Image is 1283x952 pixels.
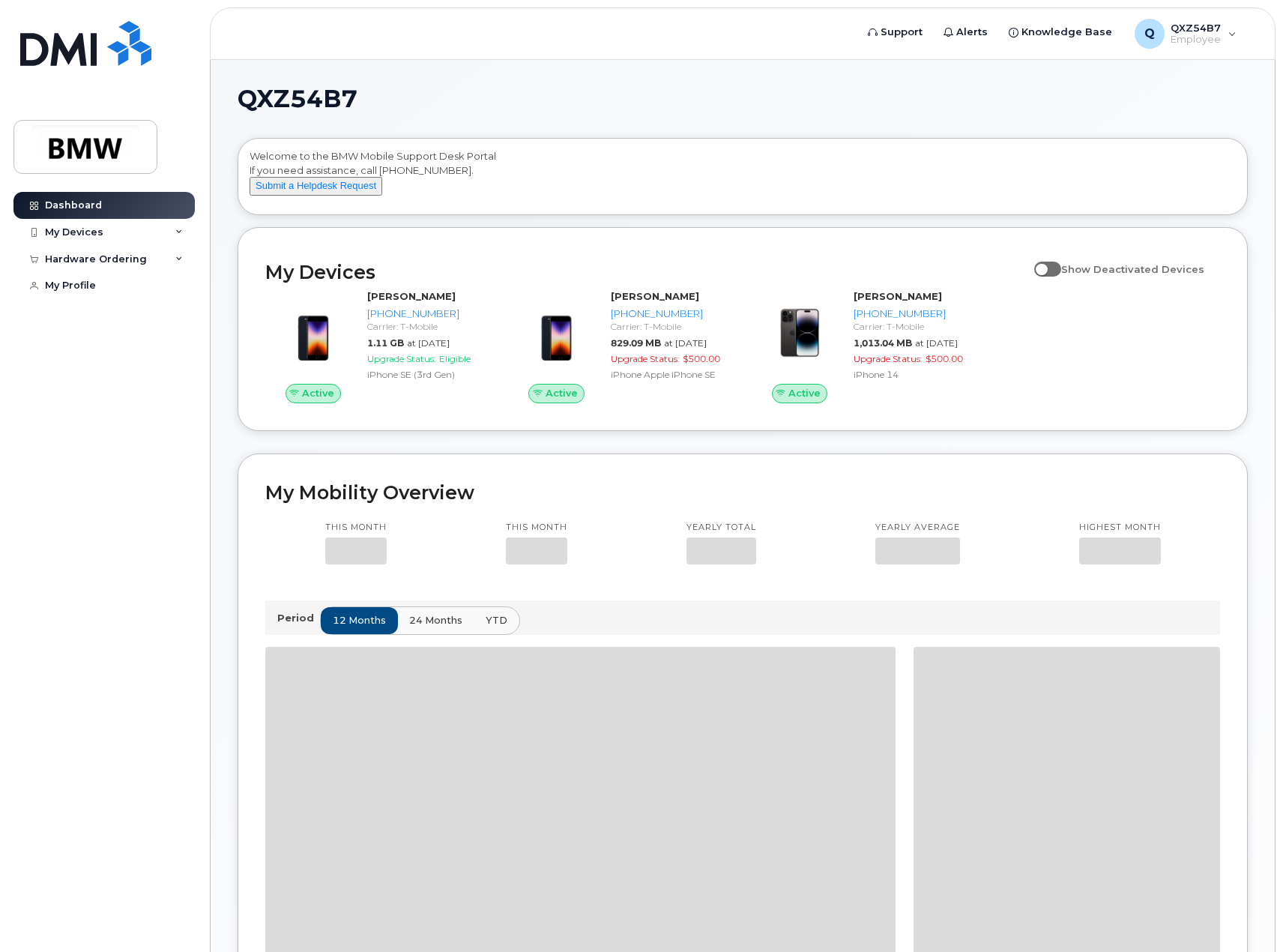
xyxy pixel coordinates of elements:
[788,386,821,400] span: Active
[265,289,491,403] a: Active[PERSON_NAME][PHONE_NUMBER]Carrier: T-Mobile1.11 GBat [DATE]Upgrade Status:EligibleiPhone S...
[611,320,728,333] div: Carrier: T-Mobile
[250,149,1236,209] div: Welcome to the BMW Mobile Support Desk Portal If you need assistance, call [PHONE_NUMBER].
[277,297,349,369] img: image20231002-3703462-1angbar.jpeg
[302,386,334,400] span: Active
[439,353,471,364] span: Eligible
[752,289,977,403] a: Active[PERSON_NAME][PHONE_NUMBER]Carrier: T-Mobile1,013.04 MBat [DATE]Upgrade Status:$500.00iPhon...
[611,353,680,364] span: Upgrade Status:
[611,307,728,321] div: [PHONE_NUMBER]
[250,177,382,196] button: Submit a Helpdesk Request
[854,353,923,364] span: Upgrade Status:
[1034,255,1046,267] input: Show Deactivated Devices
[265,261,1027,283] h2: My Devices
[546,386,578,400] span: Active
[486,613,507,627] span: YTD
[854,320,971,333] div: Carrier: T-Mobile
[409,613,462,627] span: 24 months
[915,337,958,349] span: at [DATE]
[238,88,357,110] span: QXZ54B7
[854,307,971,321] div: [PHONE_NUMBER]
[265,481,1220,504] h2: My Mobility Overview
[686,522,756,534] p: Yearly total
[854,290,942,302] strong: [PERSON_NAME]
[367,353,436,364] span: Upgrade Status:
[1061,263,1204,275] span: Show Deactivated Devices
[875,522,960,534] p: Yearly average
[325,522,387,534] p: This month
[764,297,836,369] img: image20231002-3703462-njx0qo.jpeg
[611,368,728,381] div: iPhone Apple iPhone SE
[367,290,456,302] strong: [PERSON_NAME]
[509,289,734,403] a: Active[PERSON_NAME][PHONE_NUMBER]Carrier: T-Mobile829.09 MBat [DATE]Upgrade Status:$500.00iPhone ...
[683,353,720,364] span: $500.00
[611,337,661,349] span: 829.09 MB
[611,290,699,302] strong: [PERSON_NAME]
[250,179,382,191] a: Submit a Helpdesk Request
[367,368,485,381] div: iPhone SE (3rd Gen)
[367,337,404,349] span: 1.11 GB
[926,353,963,364] span: $500.00
[506,522,567,534] p: This month
[407,337,450,349] span: at [DATE]
[277,611,320,625] p: Period
[367,307,485,321] div: [PHONE_NUMBER]
[367,320,485,333] div: Carrier: T-Mobile
[664,337,707,349] span: at [DATE]
[1079,522,1161,534] p: Highest month
[854,337,912,349] span: 1,013.04 MB
[854,368,971,381] div: iPhone 14
[521,297,593,369] img: image20231002-3703462-10zne2t.jpeg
